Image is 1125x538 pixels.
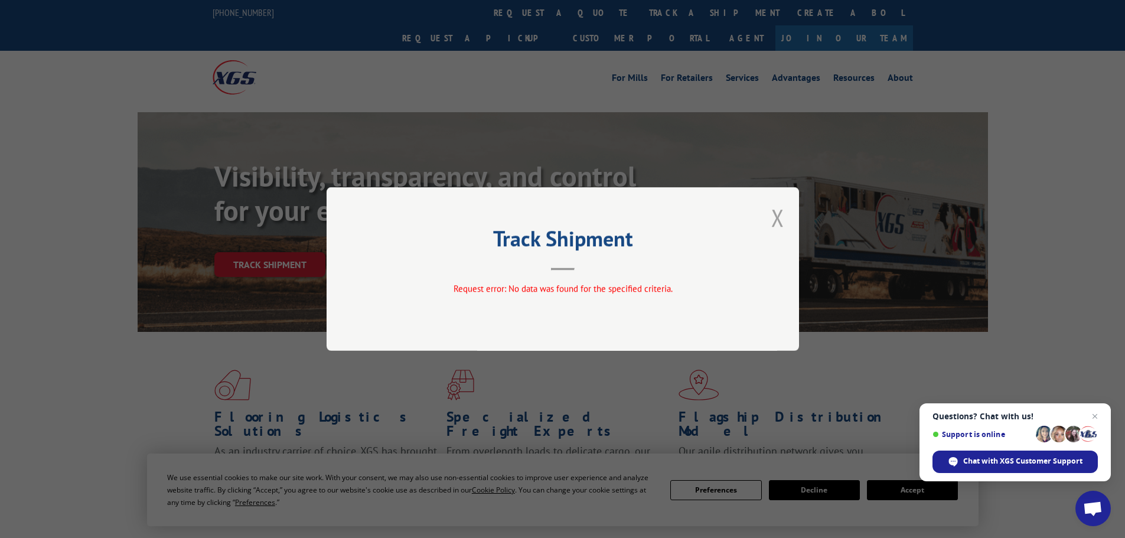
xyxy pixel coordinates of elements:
div: Chat with XGS Customer Support [932,451,1098,473]
div: Open chat [1075,491,1111,526]
button: Close modal [771,202,784,233]
span: Questions? Chat with us! [932,412,1098,421]
span: Chat with XGS Customer Support [963,456,1082,467]
span: Request error: No data was found for the specified criteria. [453,283,672,294]
h2: Track Shipment [386,230,740,253]
span: Close chat [1088,409,1102,423]
span: Support is online [932,430,1032,439]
